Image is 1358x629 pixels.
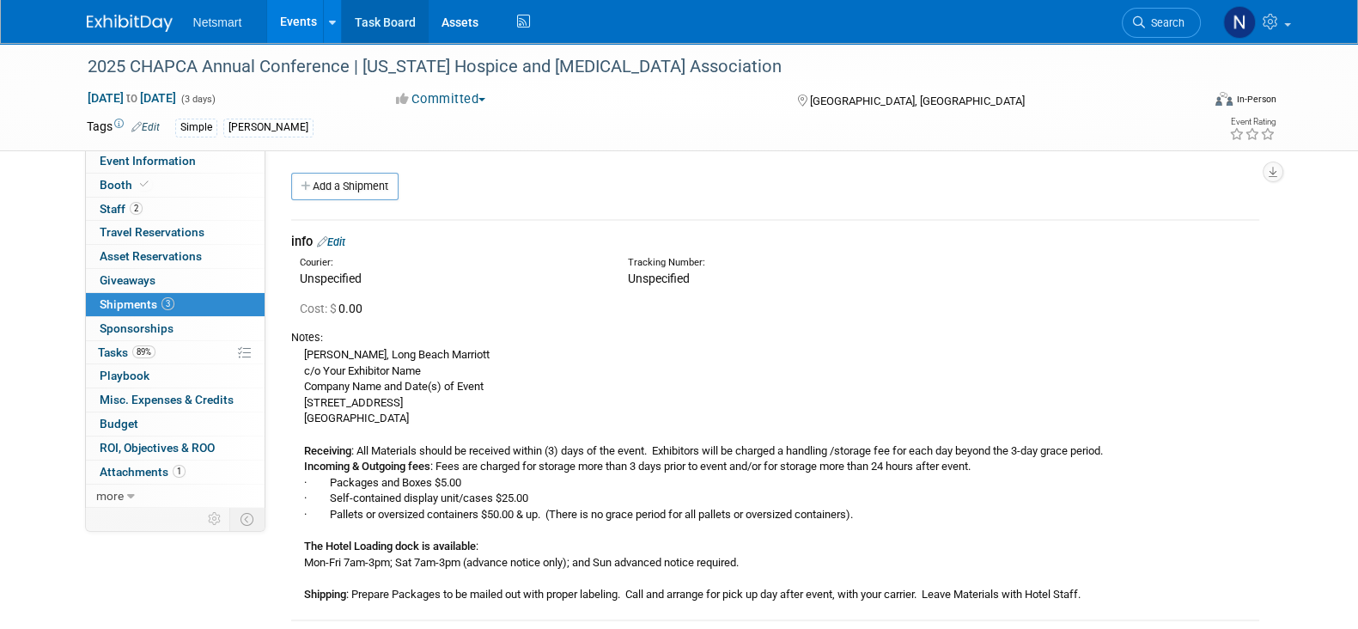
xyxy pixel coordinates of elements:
span: Search [1145,16,1184,29]
span: Playbook [100,369,149,382]
span: 89% [132,345,155,358]
span: Shipments [100,297,174,311]
a: Asset Reservations [86,245,265,268]
a: Staff2 [86,198,265,221]
span: Netsmart [193,15,242,29]
td: Personalize Event Tab Strip [200,508,230,530]
a: Shipments3 [86,293,265,316]
a: Edit [131,121,160,133]
a: Budget [86,412,265,436]
a: Sponsorships [86,317,265,340]
div: Simple [175,119,217,137]
span: [DATE] [DATE] [87,90,177,106]
i: Booth reservation complete [140,180,149,189]
span: Booth [100,178,152,192]
span: Sponsorships [100,321,174,335]
span: Misc. Expenses & Credits [100,393,234,406]
a: Tasks89% [86,341,265,364]
td: Toggle Event Tabs [229,508,265,530]
span: Budget [100,417,138,431]
button: Committed [390,90,492,108]
span: 1 [173,465,186,478]
span: Event Information [100,154,196,168]
a: Event Information [86,150,265,173]
img: Format-Inperson.png [1215,92,1233,106]
a: Playbook [86,364,265,388]
div: [PERSON_NAME] [223,119,314,137]
a: Add a Shipment [291,173,399,200]
div: info [291,233,1259,251]
span: 0.00 [300,302,369,315]
div: [PERSON_NAME], Long Beach Marriott c/o Your Exhibitor Name Company Name and Date(s) of Event [STR... [291,345,1259,603]
div: In-Person [1235,93,1276,106]
span: Giveaways [100,273,155,287]
td: Tags [87,118,160,137]
span: 3 [161,297,174,310]
b: The Hotel Loading dock is available [304,540,476,553]
span: (3 days) [180,94,216,105]
div: Unspecified [300,270,602,287]
span: Travel Reservations [100,225,204,239]
div: Notes: [291,330,1259,345]
a: Edit [317,235,345,248]
a: Search [1122,8,1201,38]
img: Nina Finn [1223,6,1256,39]
a: Travel Reservations [86,221,265,244]
a: Misc. Expenses & Credits [86,388,265,412]
img: ExhibitDay [87,15,173,32]
span: ROI, Objectives & ROO [100,441,215,455]
span: Unspecified [628,272,690,285]
span: 2 [130,202,143,215]
span: Staff [100,202,143,216]
div: Courier: [300,256,602,270]
a: Attachments1 [86,461,265,484]
b: Shipping [304,588,346,601]
a: Booth [86,174,265,197]
div: Tracking Number: [628,256,1013,270]
span: more [96,489,124,503]
a: ROI, Objectives & ROO [86,437,265,460]
b: Incoming & Outgoing fees [304,460,430,473]
div: Event Format [1099,89,1276,115]
a: more [86,485,265,508]
span: Attachments [100,465,186,479]
b: Receiving [304,444,351,457]
span: Tasks [98,345,155,359]
span: Asset Reservations [100,249,202,263]
a: Giveaways [86,269,265,292]
span: to [124,91,140,105]
span: [GEOGRAPHIC_DATA], [GEOGRAPHIC_DATA] [810,95,1025,107]
div: Event Rating [1228,118,1275,126]
span: Cost: $ [300,302,338,315]
div: 2025 CHAPCA Annual Conference | [US_STATE] Hospice and [MEDICAL_DATA] Association [82,52,1175,82]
